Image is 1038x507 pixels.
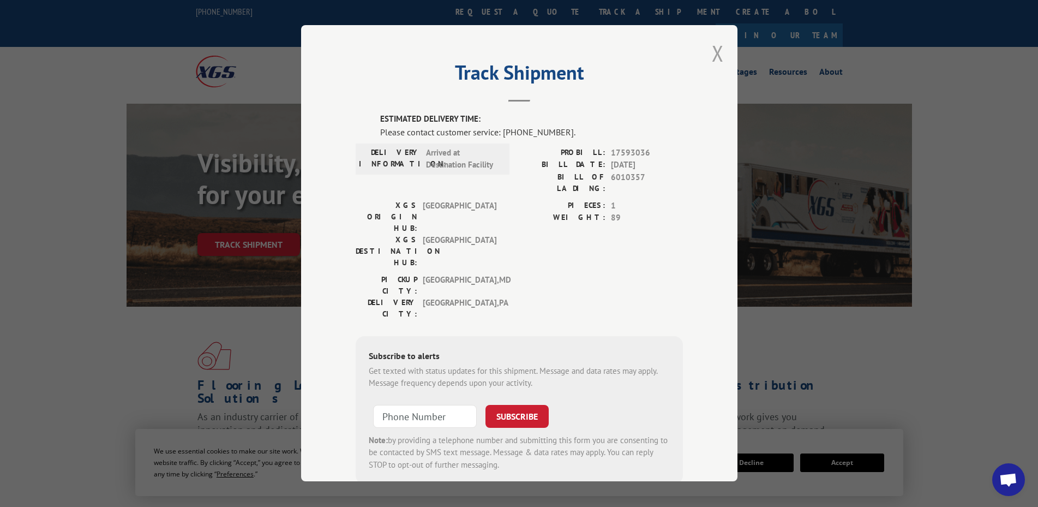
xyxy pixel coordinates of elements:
[356,297,417,320] label: DELIVERY CITY:
[611,212,683,225] span: 89
[380,114,683,126] label: ESTIMATED DELIVERY TIME:
[356,274,417,297] label: PICKUP CITY:
[611,159,683,172] span: [DATE]
[519,212,605,225] label: WEIGHT:
[611,147,683,159] span: 17593036
[423,274,496,297] span: [GEOGRAPHIC_DATA] , MD
[611,200,683,212] span: 1
[423,234,496,269] span: [GEOGRAPHIC_DATA]
[423,200,496,234] span: [GEOGRAPHIC_DATA]
[356,234,417,269] label: XGS DESTINATION HUB:
[992,463,1025,496] div: Open chat
[380,126,683,139] div: Please contact customer service: [PHONE_NUMBER].
[485,405,549,428] button: SUBSCRIBE
[369,365,670,390] div: Get texted with status updates for this shipment. Message and data rates may apply. Message frequ...
[519,171,605,194] label: BILL OF LADING:
[359,147,421,171] label: DELIVERY INFORMATION:
[369,434,670,472] div: by providing a telephone number and submitting this form you are consenting to be contacted by SM...
[369,349,670,365] div: Subscribe to alerts
[356,200,417,234] label: XGS ORIGIN HUB:
[356,65,683,86] h2: Track Shipment
[519,147,605,159] label: PROBILL:
[373,405,477,428] input: Phone Number
[519,200,605,212] label: PIECES:
[423,297,496,320] span: [GEOGRAPHIC_DATA] , PA
[519,159,605,172] label: BILL DATE:
[369,435,388,445] strong: Note:
[426,147,500,171] span: Arrived at Destination Facility
[712,39,724,68] button: Close modal
[611,171,683,194] span: 6010357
